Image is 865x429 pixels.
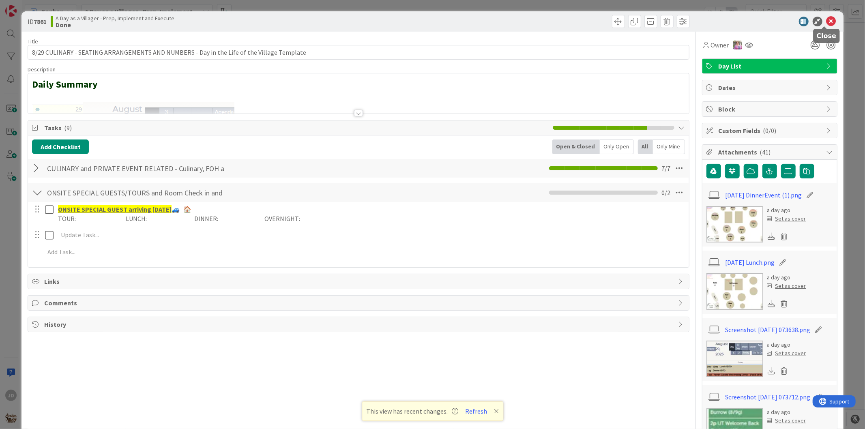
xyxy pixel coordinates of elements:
[767,341,806,349] div: a day ago
[760,148,771,156] span: ( 41 )
[44,161,227,176] input: Add Checklist...
[28,66,56,73] span: Description
[767,408,806,416] div: a day ago
[767,349,806,358] div: Set as cover
[552,139,600,154] div: Open & Closed
[733,41,742,49] img: OM
[56,15,174,21] span: A Day as a Villager - Prep, Implement and Execute
[28,45,689,60] input: type card name here...
[767,298,776,309] div: Download
[767,231,776,242] div: Download
[600,139,634,154] div: Only Open
[32,139,89,154] button: Add Checklist
[719,147,822,157] span: Attachments
[725,257,775,267] a: [DATE] Lunch.png
[653,139,685,154] div: Only Mine
[44,320,674,329] span: History
[44,298,674,308] span: Comments
[366,406,458,416] span: This view has recent changes.
[17,1,37,11] span: Support
[767,282,806,290] div: Set as cover
[44,277,674,286] span: Links
[28,17,47,26] span: ID
[719,126,822,135] span: Custom Fields
[725,325,810,335] a: Screenshot [DATE] 073638.png
[767,416,806,425] div: Set as cover
[767,206,806,214] div: a day ago
[58,214,683,223] p: TOUR: LUNCH: DINNER: OVERNIGHT:
[56,21,174,28] b: Done
[767,214,806,223] div: Set as cover
[44,185,227,200] input: Add Checklist...
[767,273,806,282] div: a day ago
[719,61,822,71] span: Day List
[64,124,72,132] span: ( 9 )
[462,406,490,416] button: Refresh
[58,205,172,213] u: ONSITE SPECIAL GUEST arriving [DATE]
[32,78,98,90] strong: Daily Summary
[725,392,810,402] a: Screenshot [DATE] 073712.png
[662,188,671,197] span: 0 / 2
[662,163,671,173] span: 7 / 7
[763,127,777,135] span: ( 0/0 )
[34,17,47,26] b: 7861
[28,38,38,45] label: Title
[767,366,776,376] div: Download
[725,190,802,200] a: [DATE] DinnerEvent (1).png
[719,83,822,92] span: Dates
[817,32,837,40] h5: Close
[638,139,653,154] div: All
[58,205,683,214] p: 🚙 🏠
[44,123,548,133] span: Tasks
[711,40,729,50] span: Owner
[719,104,822,114] span: Block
